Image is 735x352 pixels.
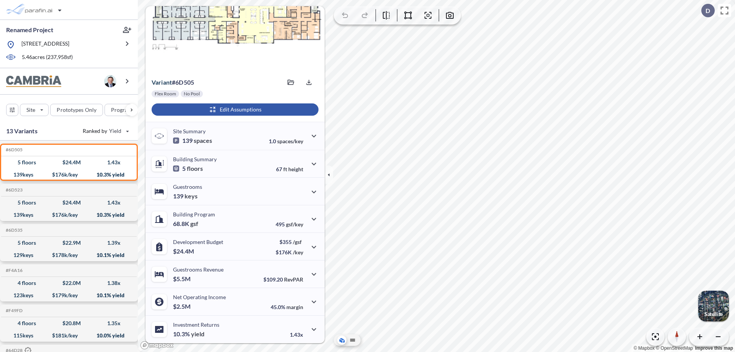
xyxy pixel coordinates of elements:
[173,275,192,283] p: $5.5M
[283,166,287,172] span: ft
[20,104,49,116] button: Site
[698,291,729,321] img: Switcher Image
[194,137,212,144] span: spaces
[4,147,23,152] h5: Click to copy the code
[6,75,61,87] img: BrandImage
[173,330,204,338] p: 10.3%
[152,103,318,116] button: Edit Assumptions
[191,330,204,338] span: yield
[57,106,96,114] p: Prototypes Only
[4,187,23,193] h5: Click to copy the code
[4,228,23,233] h5: Click to copy the code
[109,127,122,135] span: Yield
[190,220,198,228] span: gsf
[173,156,217,162] p: Building Summary
[656,345,693,351] a: OpenStreetMap
[173,220,198,228] p: 68.8K
[104,75,116,87] img: user logo
[21,40,69,49] p: [STREET_ADDRESS]
[173,128,206,134] p: Site Summary
[288,166,303,172] span: height
[140,341,174,350] a: Mapbox homepage
[277,138,303,144] span: spaces/key
[695,345,733,351] a: Improve this map
[337,336,346,345] button: Aerial View
[173,321,219,328] p: Investment Returns
[269,138,303,144] p: 1.0
[634,345,655,351] a: Mapbox
[173,183,202,190] p: Guestrooms
[173,239,223,245] p: Development Budget
[105,104,146,116] button: Program
[6,26,53,34] p: Renamed Project
[276,221,303,228] p: 495
[706,7,710,14] p: D
[173,211,215,218] p: Building Program
[4,308,23,313] h5: Click to copy the code
[155,91,176,97] p: Flex Room
[173,294,226,300] p: Net Operating Income
[698,291,729,321] button: Switcher ImageSatellite
[276,166,303,172] p: 67
[185,192,198,200] span: keys
[50,104,103,116] button: Prototypes Only
[276,249,303,255] p: $176K
[187,165,203,172] span: floors
[26,106,35,114] p: Site
[704,311,723,317] p: Satellite
[276,239,303,245] p: $355
[271,304,303,310] p: 45.0%
[77,125,134,137] button: Ranked by Yield
[4,268,23,273] h5: Click to copy the code
[152,79,172,86] span: Variant
[184,91,200,97] p: No Pool
[348,336,357,345] button: Site Plan
[263,276,303,283] p: $109.20
[173,192,198,200] p: 139
[293,239,302,245] span: /gsf
[111,106,132,114] p: Program
[290,331,303,338] p: 1.43x
[22,53,73,62] p: 5.46 acres ( 237,958 sf)
[173,247,195,255] p: $24.4M
[293,249,303,255] span: /key
[284,276,303,283] span: RevPAR
[286,304,303,310] span: margin
[152,79,194,86] p: # 6d505
[6,126,38,136] p: 13 Variants
[173,137,212,144] p: 139
[173,266,224,273] p: Guestrooms Revenue
[173,303,192,310] p: $2.5M
[286,221,303,228] span: gsf/key
[173,165,203,172] p: 5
